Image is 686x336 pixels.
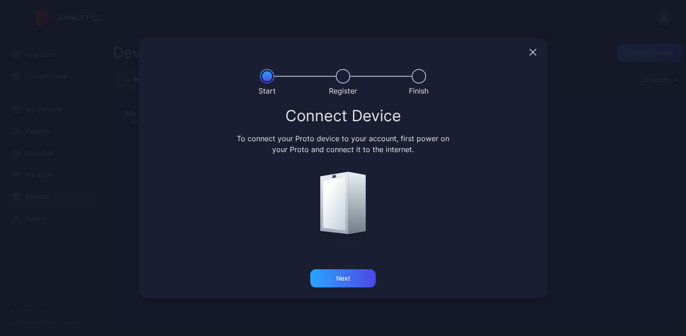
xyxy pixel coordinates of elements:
div: Connect Device [149,108,537,124]
div: Finish [409,85,428,96]
div: Next [336,275,350,282]
button: Next [310,269,376,287]
div: Register [329,85,357,96]
div: To connect your Proto device to your account, first power on your Proto and connect it to the int... [235,133,451,155]
div: Start [258,85,276,96]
